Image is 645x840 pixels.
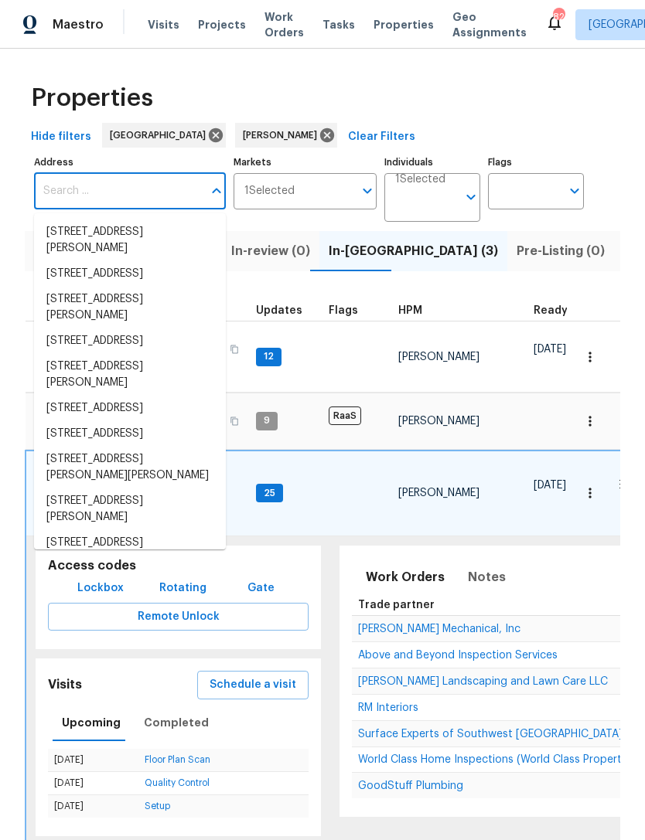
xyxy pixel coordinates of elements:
a: RM Interiors [358,703,418,712]
td: [DATE] [48,795,138,818]
span: Visits [148,17,179,32]
label: Flags [488,158,584,167]
span: Surface Experts of Southwest [GEOGRAPHIC_DATA] [358,729,623,740]
span: Properties [31,90,153,106]
label: Markets [234,158,377,167]
span: [PERSON_NAME] [243,128,323,143]
span: Remote Unlock [60,607,296,627]
span: [DATE] [534,480,566,491]
a: GoodStuff Plumbing [358,781,463,791]
button: Rotating [153,574,213,603]
li: [STREET_ADDRESS] [34,530,226,556]
span: 1 Selected [244,185,295,198]
span: [GEOGRAPHIC_DATA] [110,128,212,143]
button: Lockbox [71,574,130,603]
td: [DATE] [48,771,138,794]
span: Work Orders [264,9,304,40]
h5: Visits [48,677,82,693]
li: [STREET_ADDRESS][PERSON_NAME] [34,287,226,328]
a: [PERSON_NAME] Landscaping and Lawn Care LLC [358,677,608,686]
span: Upcoming [62,713,121,733]
button: Open [460,186,482,208]
span: [PERSON_NAME] Mechanical, Inc [358,624,520,634]
span: Above and Beyond Inspection Services [358,650,558,661]
span: Flags [329,305,358,316]
span: [DATE] [534,344,566,355]
a: Quality Control [145,778,210,787]
li: [STREET_ADDRESS] [34,261,226,287]
li: [STREET_ADDRESS][PERSON_NAME] [34,488,226,530]
span: Gate [242,579,279,598]
button: Gate [236,574,285,603]
span: Clear Filters [348,128,415,147]
a: Surface Experts of Southwest [GEOGRAPHIC_DATA] [358,729,623,739]
span: Trade partner [358,600,435,610]
span: Pre-Listing (0) [517,240,605,262]
div: 82 [553,9,564,25]
li: [STREET_ADDRESS] [34,328,226,354]
span: Completed [144,713,209,733]
span: [PERSON_NAME] Landscaping and Lawn Care LLC [358,676,608,687]
span: In-[GEOGRAPHIC_DATA] (3) [329,240,498,262]
span: Tasks [322,19,355,30]
span: [PERSON_NAME] [398,488,479,498]
span: RM Interiors [358,702,418,713]
span: Properties [374,17,434,32]
h5: Access codes [48,558,309,574]
td: [DATE] [48,749,138,772]
div: [GEOGRAPHIC_DATA] [102,123,226,148]
span: In-review (0) [231,240,310,262]
a: [PERSON_NAME] Mechanical, Inc [358,624,520,634]
span: Work Orders [366,566,445,588]
span: Projects [198,17,246,32]
button: Close [206,180,227,202]
span: Maestro [53,17,104,32]
span: Notes [468,566,506,588]
span: Geo Assignments [452,9,527,40]
span: HPM [398,305,422,316]
li: [STREET_ADDRESS] [34,396,226,421]
div: Earliest renovation start date (first business day after COE or Checkout) [534,305,582,316]
span: 25 [258,487,282,500]
span: Hide filters [31,128,91,147]
a: Above and Beyond Inspection Services [358,651,558,660]
li: [STREET_ADDRESS][PERSON_NAME] [34,354,226,396]
button: Hide filters [25,123,97,151]
button: Clear Filters [342,123,421,151]
span: [PERSON_NAME] [398,416,479,427]
span: RaaS [329,406,361,425]
button: Open [564,180,585,202]
span: 1 Selected [395,173,445,186]
li: [STREET_ADDRESS][PERSON_NAME][PERSON_NAME] [34,447,226,488]
label: Individuals [384,158,480,167]
span: Lockbox [77,579,124,598]
span: 12 [258,350,280,363]
span: Schedule a visit [210,675,296,695]
span: [PERSON_NAME] [398,352,479,362]
button: Schedule a visit [197,671,309,699]
button: Open [357,180,378,202]
span: Updates [256,305,302,316]
label: Address [34,158,226,167]
a: Setup [145,801,170,811]
span: GoodStuff Plumbing [358,780,463,791]
li: [STREET_ADDRESS][PERSON_NAME] [34,219,226,261]
span: Ready [534,305,568,316]
button: Remote Unlock [48,603,309,631]
div: [PERSON_NAME] [235,123,337,148]
li: [STREET_ADDRESS] [34,421,226,447]
input: Search ... [34,173,203,209]
span: 9 [258,414,276,427]
span: Rotating [159,579,206,598]
a: Floor Plan Scan [145,755,210,764]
